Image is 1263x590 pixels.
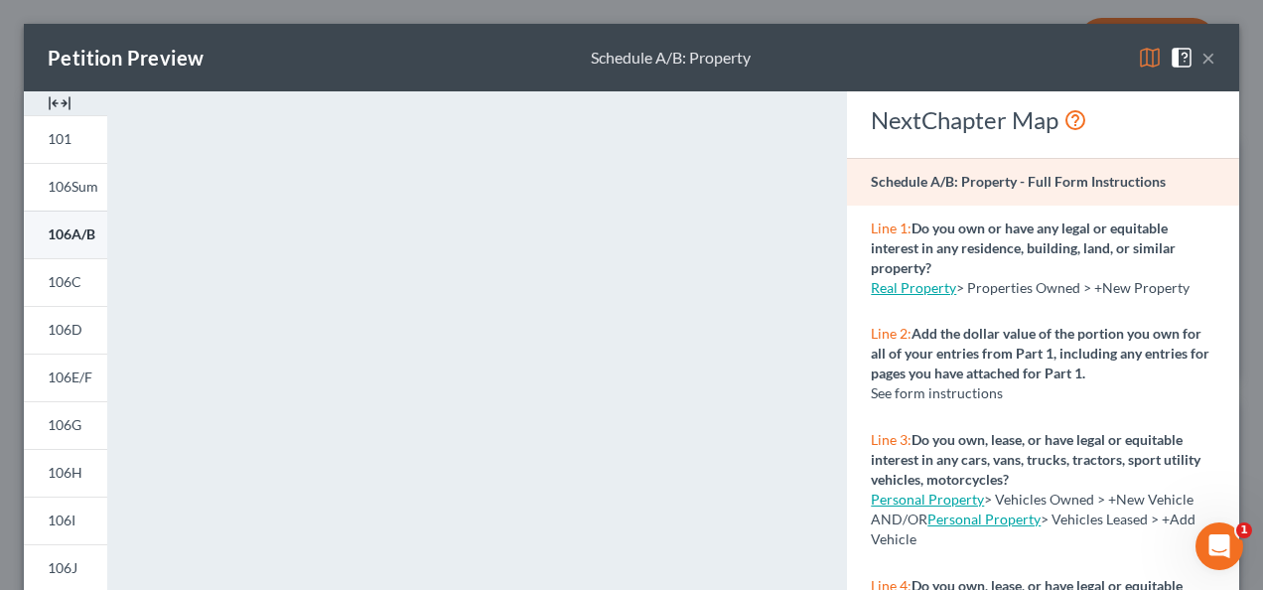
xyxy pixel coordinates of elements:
[871,384,1003,401] span: See form instructions
[871,491,1193,527] span: > Vehicles Owned > +New Vehicle AND/OR
[48,225,95,242] span: 106A/B
[956,279,1190,296] span: > Properties Owned > +New Property
[871,279,956,296] a: Real Property
[24,449,107,497] a: 106H
[871,104,1215,136] div: NextChapter Map
[48,559,77,576] span: 106J
[48,44,204,72] div: Petition Preview
[24,163,107,211] a: 106Sum
[24,306,107,354] a: 106D
[871,325,912,342] span: Line 2:
[48,464,82,481] span: 106H
[24,497,107,544] a: 106I
[1201,46,1215,70] button: ×
[871,173,1166,190] strong: Schedule A/B: Property - Full Form Instructions
[871,220,912,236] span: Line 1:
[871,511,1195,547] span: > Vehicles Leased > +Add Vehicle
[24,115,107,163] a: 101
[1138,46,1162,70] img: map-eea8200ae884c6f1103ae1953ef3d486a96c86aabb227e865a55264e3737af1f.svg
[871,431,912,448] span: Line 3:
[48,369,92,385] span: 106E/F
[48,91,71,115] img: expand-e0f6d898513216a626fdd78e52531dac95497ffd26381d4c15ee2fc46db09dca.svg
[871,491,984,508] a: Personal Property
[48,273,81,290] span: 106C
[48,416,81,433] span: 106G
[24,401,107,449] a: 106G
[1195,522,1243,570] iframe: Intercom live chat
[927,511,1041,527] a: Personal Property
[48,178,98,195] span: 106Sum
[24,354,107,401] a: 106E/F
[591,47,751,70] div: Schedule A/B: Property
[871,431,1200,488] strong: Do you own, lease, or have legal or equitable interest in any cars, vans, trucks, tractors, sport...
[871,325,1209,381] strong: Add the dollar value of the portion you own for all of your entries from Part 1, including any en...
[48,512,75,528] span: 106I
[1236,522,1252,538] span: 1
[1170,46,1193,70] img: help-close-5ba153eb36485ed6c1ea00a893f15db1cb9b99d6cae46e1a8edb6c62d00a1a76.svg
[871,220,1176,276] strong: Do you own or have any legal or equitable interest in any residence, building, land, or similar p...
[24,258,107,306] a: 106C
[48,130,71,147] span: 101
[48,321,82,338] span: 106D
[24,211,107,258] a: 106A/B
